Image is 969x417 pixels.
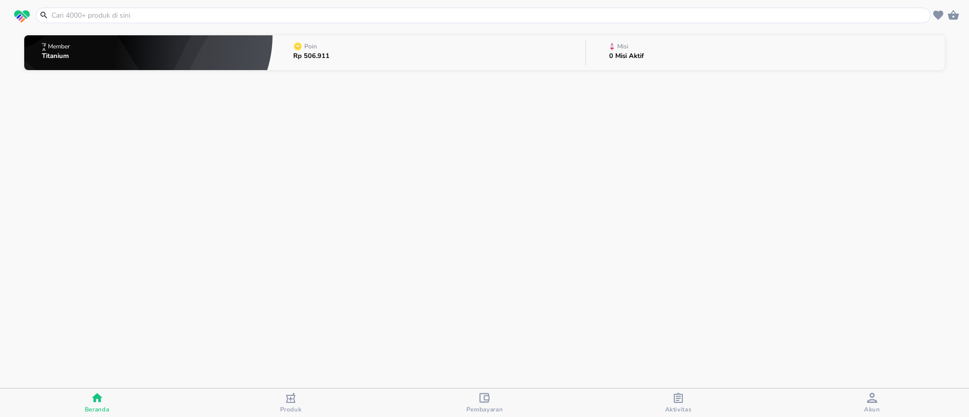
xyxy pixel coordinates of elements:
[388,389,581,417] button: Pembayaran
[293,53,330,59] p: Rp 506.911
[864,405,880,413] span: Akun
[665,405,692,413] span: Aktivitas
[42,53,72,59] p: Titanium
[775,389,969,417] button: Akun
[14,10,30,23] img: logo_swiperx_s.bd005f3b.svg
[85,405,110,413] span: Beranda
[617,43,628,49] p: Misi
[24,33,273,73] button: MemberTitanium
[194,389,388,417] button: Produk
[466,405,503,413] span: Pembayaran
[581,389,775,417] button: Aktivitas
[273,33,585,73] button: PoinRp 506.911
[609,53,644,59] p: 0 Misi Aktif
[586,33,945,73] button: Misi0 Misi Aktif
[304,43,317,49] p: Poin
[50,10,928,21] input: Cari 4000+ produk di sini
[280,405,302,413] span: Produk
[48,43,70,49] p: Member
